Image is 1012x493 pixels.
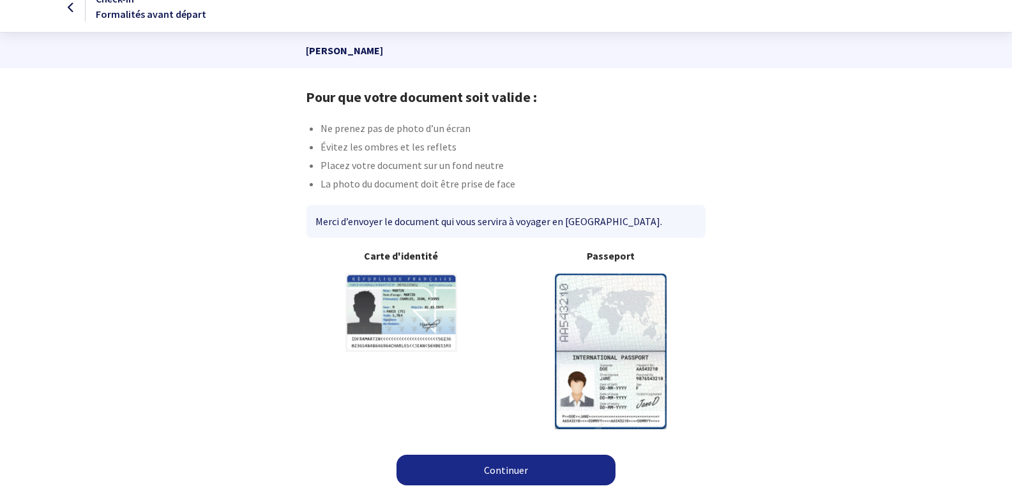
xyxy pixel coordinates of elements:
[555,274,667,429] img: illuPasseport.svg
[306,205,706,238] div: Merci d’envoyer le document qui vous servira à voyager en [GEOGRAPHIC_DATA].
[306,33,706,68] p: [PERSON_NAME]
[321,121,706,139] li: Ne prenez pas de photo d’un écran
[306,248,496,263] b: Carte d'identité
[517,248,706,263] b: Passeport
[345,274,457,352] img: illuCNI.svg
[306,89,706,105] h1: Pour que votre document soit valide :
[321,158,706,176] li: Placez votre document sur un fond neutre
[321,176,706,195] li: La photo du document doit être prise de face
[321,139,706,158] li: Évitez les ombres et les reflets
[396,455,616,485] a: Continuer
